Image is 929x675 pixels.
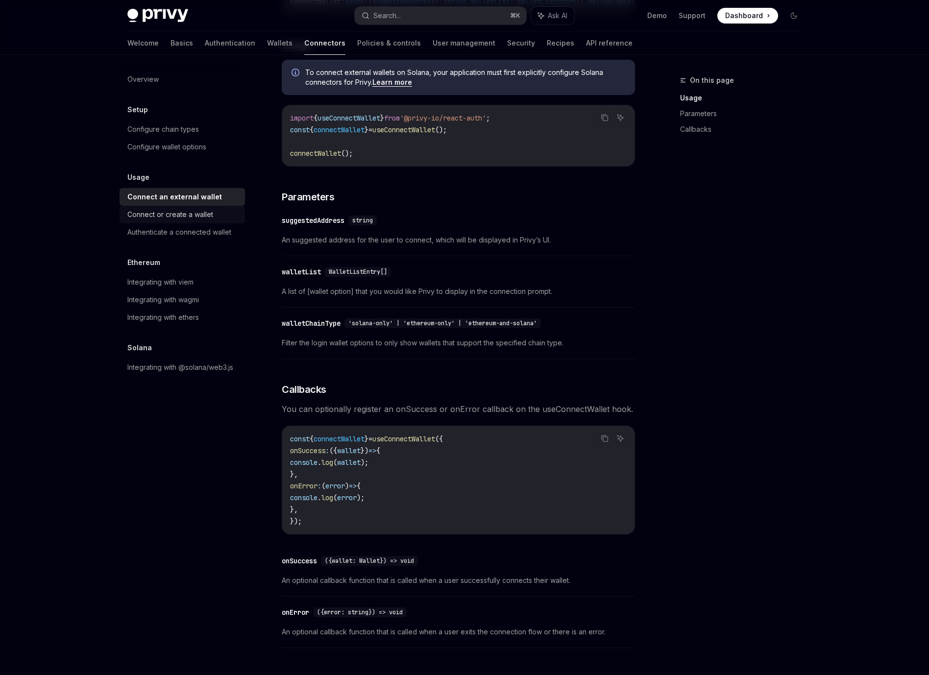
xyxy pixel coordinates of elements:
[127,171,149,183] h5: Usage
[127,312,199,323] div: Integrating with ethers
[318,493,321,502] span: .
[127,9,188,23] img: dark logo
[127,342,152,354] h5: Solana
[548,11,567,21] span: Ask AI
[282,626,635,638] span: An optional callback function that is called when a user exits the connection flow or there is an...
[361,458,368,467] span: );
[127,294,199,306] div: Integrating with wagmi
[614,111,627,124] button: Ask AI
[400,114,486,122] span: '@privy-io/react-auth'
[127,73,159,85] div: Overview
[318,482,321,490] span: :
[290,434,310,443] span: const
[372,125,435,134] span: useConnectWallet
[598,111,611,124] button: Copy the contents from the code block
[372,78,412,87] a: Learn more
[282,234,635,246] span: An suggested address for the user to connect, which will be displayed in Privy’s UI.
[120,273,245,291] a: Integrating with viem
[325,482,345,490] span: error
[680,106,809,121] a: Parameters
[314,114,318,122] span: {
[786,8,802,24] button: Toggle dark mode
[290,505,298,514] span: },
[598,432,611,445] button: Copy the contents from the code block
[282,402,635,416] span: You can optionally register an onSuccess or onError callback on the useConnectWallet hook.
[368,434,372,443] span: =
[127,31,159,55] a: Welcome
[120,71,245,88] a: Overview
[586,31,633,55] a: API reference
[507,31,535,55] a: Security
[325,446,329,455] span: :
[547,31,574,55] a: Recipes
[304,31,345,55] a: Connectors
[349,482,357,490] span: =>
[127,257,160,268] h5: Ethereum
[345,482,349,490] span: )
[329,446,337,455] span: ({
[361,446,368,455] span: })
[120,206,245,223] a: Connect or create a wallet
[317,608,403,616] span: ({error: string}) => void
[120,121,245,138] a: Configure chain types
[310,125,314,134] span: {
[318,458,321,467] span: .
[365,125,368,134] span: }
[120,188,245,206] a: Connect an external wallet
[690,74,734,86] span: On this page
[290,517,302,526] span: });
[282,383,326,396] span: Callbacks
[205,31,255,55] a: Authentication
[365,434,368,443] span: }
[267,31,293,55] a: Wallets
[127,123,199,135] div: Configure chain types
[680,121,809,137] a: Callbacks
[290,493,318,502] span: console
[127,362,233,373] div: Integrating with @solana/web3.js
[321,458,333,467] span: log
[290,470,298,479] span: },
[314,434,365,443] span: connectWallet
[329,268,387,276] span: WalletListEntry[]
[318,114,380,122] span: useConnectWallet
[352,217,373,224] span: string
[333,458,337,467] span: (
[290,482,318,490] span: onError
[341,149,353,158] span: ();
[725,11,763,21] span: Dashboard
[171,31,193,55] a: Basics
[282,575,635,586] span: An optional callback function that is called when a user successfully connects their wallet.
[305,68,625,87] span: To connect external wallets on Solana, your application must first explicitly configure Solana co...
[290,114,314,122] span: import
[337,493,357,502] span: error
[357,493,365,502] span: );
[321,482,325,490] span: (
[290,446,325,455] span: onSuccess
[337,458,361,467] span: wallet
[120,309,245,326] a: Integrating with ethers
[292,69,301,78] svg: Info
[435,434,443,443] span: ({
[127,104,148,116] h5: Setup
[325,557,414,565] span: ({wallet: Wallet}) => void
[282,267,321,277] div: walletList
[380,114,384,122] span: }
[282,556,317,566] div: onSuccess
[120,359,245,376] a: Integrating with @solana/web3.js
[282,318,341,328] div: walletChainType
[314,125,365,134] span: connectWallet
[337,446,361,455] span: wallet
[282,190,334,204] span: Parameters
[376,446,380,455] span: {
[531,7,574,24] button: Ask AI
[486,114,490,122] span: ;
[679,11,706,21] a: Support
[614,432,627,445] button: Ask AI
[384,114,400,122] span: from
[120,291,245,309] a: Integrating with wagmi
[355,7,526,24] button: Search...⌘K
[348,319,537,327] span: 'solana-only' | 'ethereum-only' | 'ethereum-and-solana'
[127,226,231,238] div: Authenticate a connected wallet
[290,149,341,158] span: connectWallet
[680,90,809,106] a: Usage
